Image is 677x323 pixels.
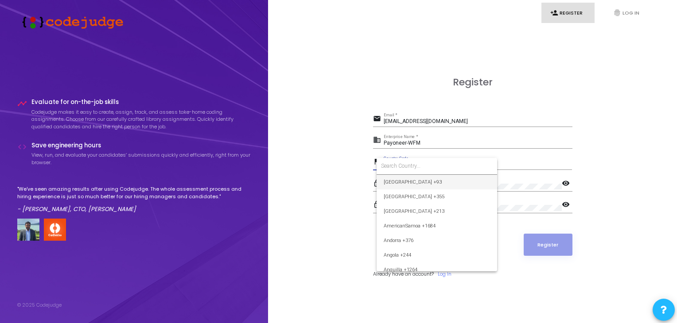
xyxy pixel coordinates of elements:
[384,233,490,248] span: Andorra +376
[384,262,490,277] span: Anguilla +1264
[381,162,493,170] input: Search Country...
[384,219,490,233] span: AmericanSamoa +1684
[384,189,490,204] span: [GEOGRAPHIC_DATA] +355
[384,248,490,262] span: Angola +244
[384,175,490,189] span: [GEOGRAPHIC_DATA] +93
[384,204,490,219] span: [GEOGRAPHIC_DATA] +213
